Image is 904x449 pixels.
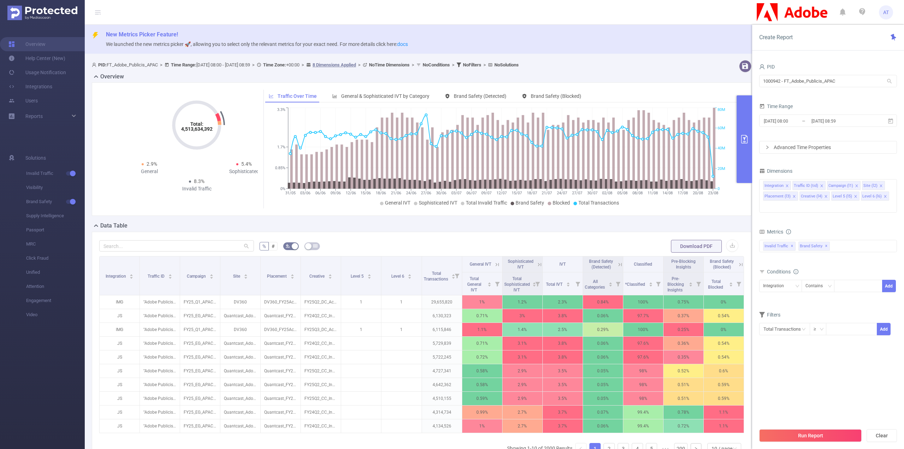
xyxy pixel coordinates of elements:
[583,323,623,336] p: 0.29%
[8,65,66,79] a: Usage Notification
[613,272,623,295] i: Filter menu
[180,309,220,323] p: FY25_EG_APAC_Creative_CCM_Acquisition_Buy_NA_P36036_Quantcast [258623]
[454,93,506,99] span: Brand Safety (Detected)
[391,191,401,195] tspan: 21/06
[100,221,127,230] h2: Data Table
[542,191,552,195] tspan: 21/07
[763,181,791,190] li: Integration
[233,274,241,279] span: Site
[8,79,52,94] a: Integrations
[26,181,85,195] span: Visibility
[801,192,822,201] div: Creative (l4)
[168,276,172,278] i: icon: caret-down
[467,276,481,293] span: Total General IVT
[882,280,896,292] button: Add
[566,281,570,285] div: Sort
[708,279,724,290] span: Total Blocked
[102,168,197,175] div: General
[820,327,824,332] i: icon: down
[462,295,502,309] p: 1%
[824,195,828,199] i: icon: close
[356,62,363,67] span: >
[531,93,581,99] span: Brand Safety (Blocked)
[573,272,583,295] i: Filter menu
[171,62,196,67] b: Time Range:
[424,271,449,282] span: Total Transactions
[168,273,172,277] div: Sort
[422,323,462,336] p: 6,115,846
[332,94,337,99] i: icon: bar-chart
[209,273,214,277] div: Sort
[180,323,220,336] p: FY25_Q1_APAC_DocumentCloud_AcrobatsGotIt_Consideration_Discover_NA_P34208_NA [260685]
[26,166,85,181] span: Invalid Traffic
[275,166,285,170] tspan: 0.85%
[763,242,796,251] span: Invalid Traffic
[634,262,652,267] span: Classified
[140,309,180,323] p: "Adobe Publicis APAC" [27142]
[277,145,285,149] tspan: 1.7%
[267,274,288,279] span: Placement
[376,191,386,195] tspan: 18/06
[408,273,412,277] div: Sort
[623,323,663,336] p: 100%
[710,259,734,270] span: Brand Safety (Blocked)
[862,192,882,201] div: Level 6 (l6)
[583,295,623,309] p: 0.84%
[543,323,583,336] p: 2.5%
[463,62,481,67] b: No Filters
[26,209,85,223] span: Supply Intelligence
[664,309,703,323] p: 0.37%
[694,272,703,295] i: Filter menu
[419,200,457,206] span: Sophisticated IVT
[168,273,172,275] i: icon: caret-up
[328,276,332,278] i: icon: caret-down
[277,108,285,112] tspan: 3.3%
[825,242,828,250] span: ✕
[261,309,301,323] p: Quantcast_FY25CC_LAL_CC-Convertors_KR_DSK_BAN_728x90 [9153529]
[883,5,889,19] span: AT
[278,93,317,99] span: Traffic Over Time
[649,281,653,283] i: icon: caret-up
[487,284,491,286] i: icon: caret-down
[180,295,220,309] p: FY25_Q1_APAC_DocumentCloud_AcrobatsGotIt_Consideration_Discover_NA_P34208_NA [260685]
[557,191,567,195] tspan: 24/07
[436,191,446,195] tspan: 30/06
[867,429,897,442] button: Clear
[345,191,356,195] tspan: 12/06
[527,191,537,195] tspan: 18/07
[578,200,619,206] span: Total Transactions
[341,295,381,309] p: 1
[785,184,789,188] i: icon: close
[385,200,410,206] span: General IVT
[828,284,832,289] i: icon: down
[286,244,290,248] i: icon: bg-colors
[406,191,416,195] tspan: 24/06
[729,281,733,283] i: icon: caret-up
[492,272,502,295] i: Filter menu
[765,192,791,201] div: Placement (l3)
[25,151,46,165] span: Solutions
[300,191,310,195] tspan: 03/06
[26,251,85,265] span: Click Fraud
[863,181,878,190] div: Site (l2)
[25,109,43,123] a: Reports
[313,62,356,67] u: 8 Dimensions Applied
[481,62,488,67] span: >
[361,191,371,195] tspan: 15/06
[566,281,570,283] i: icon: caret-up
[106,274,127,279] span: Integration
[729,284,733,286] i: icon: caret-down
[422,309,462,323] p: 6,130,323
[502,295,542,309] p: 1.2%
[623,295,663,309] p: 100%
[543,295,583,309] p: 2.3%
[553,200,570,206] span: Blocked
[381,323,421,336] p: 1
[566,284,570,286] i: icon: caret-down
[718,126,725,130] tspan: 60M
[244,273,248,275] i: icon: caret-up
[662,191,673,195] tspan: 14/08
[718,166,725,171] tspan: 20M
[187,274,207,279] span: Campaign
[220,295,260,309] p: DV360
